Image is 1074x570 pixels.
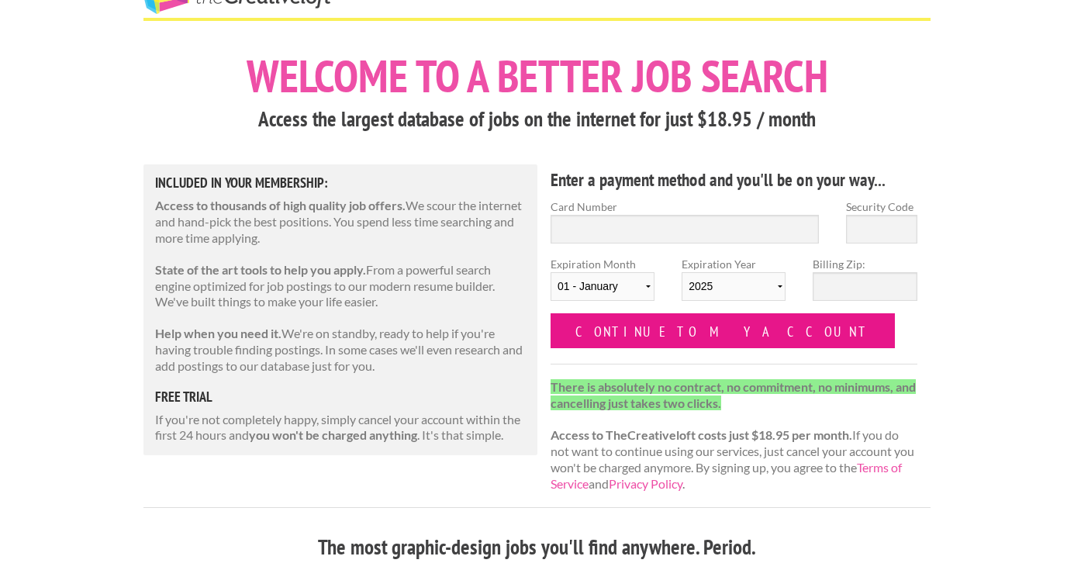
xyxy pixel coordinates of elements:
[155,390,526,404] h5: free trial
[155,262,526,310] p: From a powerful search engine optimized for job postings to our modern resume builder. We've buil...
[155,198,406,212] strong: Access to thousands of high quality job offers.
[155,176,526,190] h5: Included in Your Membership:
[551,256,654,313] label: Expiration Month
[155,326,526,374] p: We're on standby, ready to help if you're having trouble finding postings. In some cases we'll ev...
[155,198,526,246] p: We scour the internet and hand-pick the best positions. You spend less time searching and more ti...
[551,379,916,410] strong: There is absolutely no contract, no commitment, no minimums, and cancelling just takes two clicks.
[551,427,852,442] strong: Access to TheCreativeloft costs just $18.95 per month.
[813,256,917,272] label: Billing Zip:
[143,54,931,98] h1: Welcome to a better job search
[551,460,902,491] a: Terms of Service
[155,326,281,340] strong: Help when you need it.
[143,105,931,134] h3: Access the largest database of jobs on the internet for just $18.95 / month
[551,199,819,215] label: Card Number
[551,272,654,301] select: Expiration Month
[551,313,895,348] input: Continue to my account
[143,533,931,562] h3: The most graphic-design jobs you'll find anywhere. Period.
[551,168,917,192] h4: Enter a payment method and you'll be on your way...
[609,476,682,491] a: Privacy Policy
[846,199,917,215] label: Security Code
[249,427,417,442] strong: you won't be charged anything
[155,262,366,277] strong: State of the art tools to help you apply.
[682,272,786,301] select: Expiration Year
[551,379,917,492] p: If you do not want to continue using our services, just cancel your account you won't be charged ...
[682,256,786,313] label: Expiration Year
[155,412,526,444] p: If you're not completely happy, simply cancel your account within the first 24 hours and . It's t...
